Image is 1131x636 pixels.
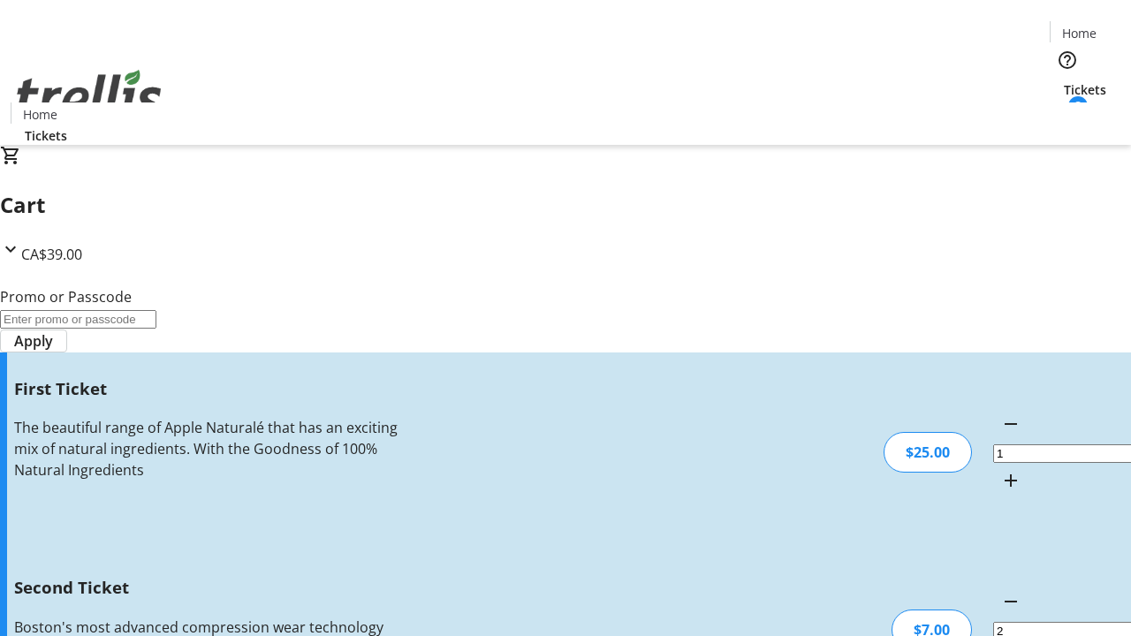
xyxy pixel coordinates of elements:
[14,376,400,401] h3: First Ticket
[1051,24,1107,42] a: Home
[21,245,82,264] span: CA$39.00
[1062,24,1097,42] span: Home
[884,432,972,473] div: $25.00
[11,126,81,145] a: Tickets
[993,406,1029,442] button: Decrement by one
[1050,80,1120,99] a: Tickets
[1050,42,1085,78] button: Help
[993,584,1029,619] button: Decrement by one
[1064,80,1106,99] span: Tickets
[11,105,68,124] a: Home
[14,417,400,481] div: The beautiful range of Apple Naturalé that has an exciting mix of natural ingredients. With the G...
[14,330,53,352] span: Apply
[1050,99,1085,134] button: Cart
[23,105,57,124] span: Home
[11,50,168,139] img: Orient E2E Organization FpTSwFFZlG's Logo
[993,463,1029,498] button: Increment by one
[14,575,400,600] h3: Second Ticket
[25,126,67,145] span: Tickets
